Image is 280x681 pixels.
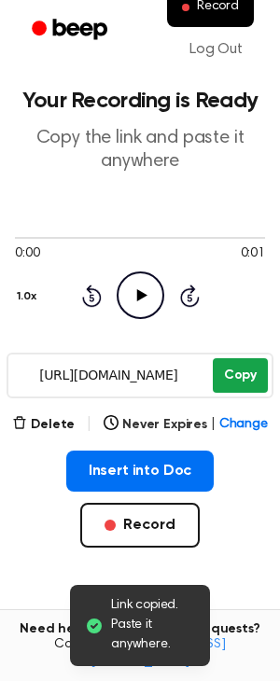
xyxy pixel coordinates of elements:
[15,90,265,112] h1: Your Recording is Ready
[86,413,92,436] span: |
[12,415,75,435] button: Delete
[11,637,269,670] span: Contact us
[211,415,216,435] span: |
[111,596,195,655] span: Link copied. Paste it anywhere.
[80,503,199,548] button: Record
[171,27,261,72] a: Log Out
[15,244,39,264] span: 0:00
[213,358,268,393] button: Copy
[15,281,43,313] button: 1.0x
[219,415,268,435] span: Change
[91,638,226,668] a: [EMAIL_ADDRESS][DOMAIN_NAME]
[66,451,215,492] button: Insert into Doc
[19,12,124,49] a: Beep
[15,127,265,174] p: Copy the link and paste it anywhere
[241,244,265,264] span: 0:01
[104,415,268,435] button: Never Expires|Change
